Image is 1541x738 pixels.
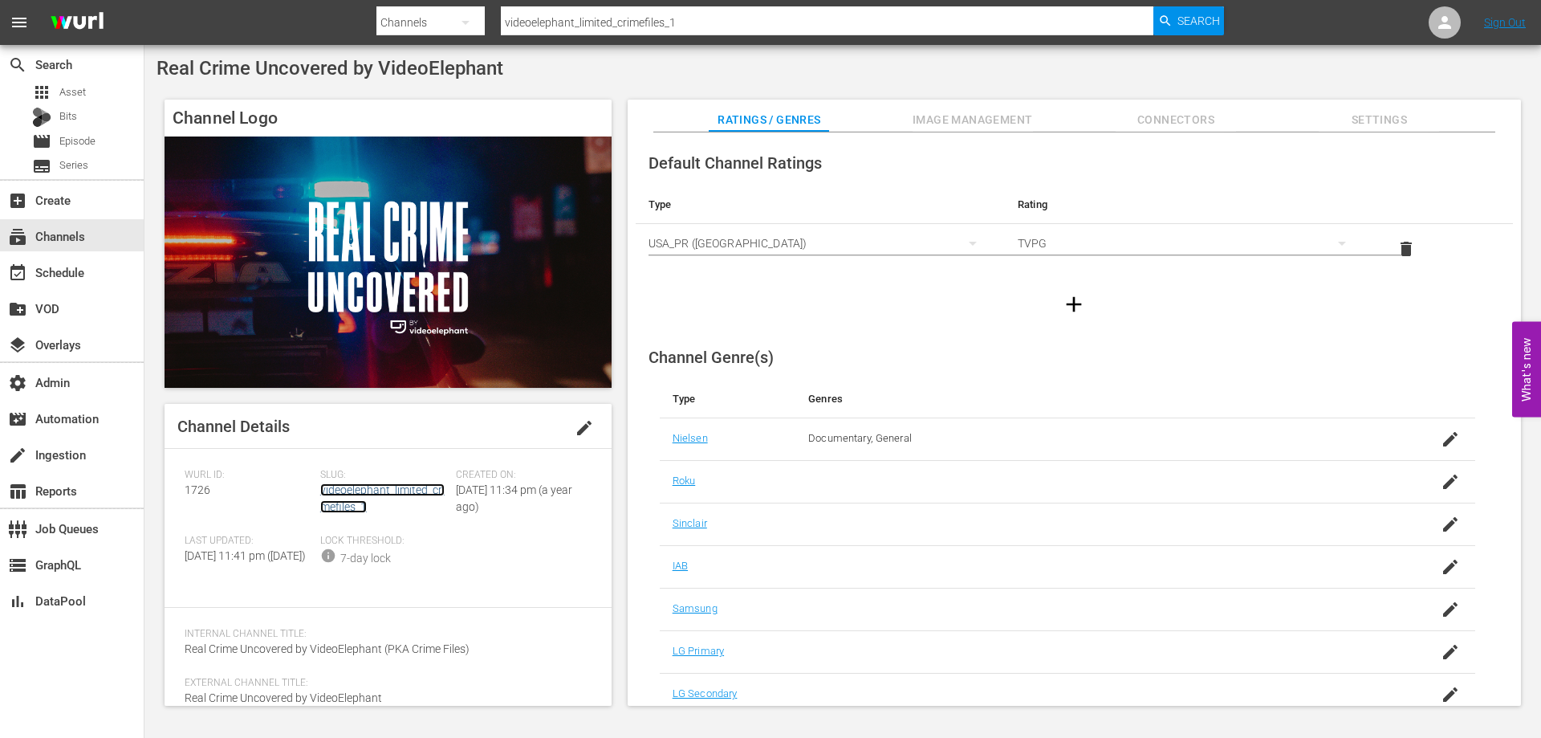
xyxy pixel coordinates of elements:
[8,300,27,319] span: VOD
[1484,16,1526,29] a: Sign Out
[59,108,77,124] span: Bits
[1319,110,1439,130] span: Settings
[320,469,448,482] span: Slug:
[649,153,822,173] span: Default Channel Ratings
[636,186,1005,224] th: Type
[177,417,290,436] span: Channel Details
[8,336,27,355] span: Overlays
[185,628,583,641] span: Internal Channel Title:
[636,186,1513,274] table: simple table
[913,110,1033,130] span: Image Management
[185,469,312,482] span: Wurl ID:
[165,100,612,137] h4: Channel Logo
[185,677,583,690] span: External Channel Title:
[456,483,572,513] span: [DATE] 11:34 pm (a year ago)
[59,157,88,173] span: Series
[320,483,445,513] a: videoelephant_limited_crimefiles_1
[8,410,27,429] span: Automation
[575,418,594,438] span: edit
[39,4,116,42] img: ans4CAIJ8jUAAAAAAAAAAAAAAAAAAAAAAAAgQb4GAAAAAAAAAAAAAAAAAAAAAAAAJMjXAAAAAAAAAAAAAAAAAAAAAAAAgAT5G...
[8,592,27,611] span: DataPool
[565,409,604,447] button: edit
[8,373,27,393] span: Admin
[673,432,708,444] a: Nielsen
[8,227,27,247] span: Channels
[10,13,29,32] span: menu
[456,469,583,482] span: Created On:
[795,380,1384,418] th: Genres
[1005,186,1374,224] th: Rating
[32,157,51,176] span: Series
[673,475,696,487] a: Roku
[673,645,724,657] a: LG Primary
[8,482,27,501] span: Reports
[59,133,96,149] span: Episode
[673,517,707,529] a: Sinclair
[660,380,795,418] th: Type
[709,110,829,130] span: Ratings / Genres
[1387,230,1425,268] button: delete
[1177,6,1220,35] span: Search
[185,642,470,655] span: Real Crime Uncovered by VideoElephant (PKA Crime Files)
[32,108,51,127] div: Bits
[673,687,738,699] a: LG Secondary
[1116,110,1236,130] span: Connectors
[32,132,51,151] span: Episode
[8,556,27,575] span: GraphQL
[8,446,27,465] span: Ingestion
[1397,239,1416,259] span: delete
[649,221,992,266] div: USA_PR ([GEOGRAPHIC_DATA])
[32,83,51,102] span: Asset
[649,348,774,367] span: Channel Genre(s)
[157,57,503,80] span: Real Crime Uncovered by VideoElephant
[8,191,27,210] span: Create
[1018,221,1361,266] div: TVPG
[320,535,448,548] span: Lock Threshold:
[59,84,86,100] span: Asset
[185,483,210,496] span: 1726
[8,55,27,75] span: Search
[320,548,336,564] span: info
[1153,6,1224,35] button: Search
[8,520,27,539] span: Job Queues
[185,535,312,548] span: Last Updated:
[673,602,718,614] a: Samsung
[673,560,688,572] a: IAB
[165,137,612,388] img: Real Crime Uncovered by VideoElephant
[185,549,306,562] span: [DATE] 11:41 pm ([DATE])
[1512,321,1541,417] button: Open Feedback Widget
[8,263,27,283] span: Schedule
[340,550,391,567] div: 7-day lock
[185,691,382,704] span: Real Crime Uncovered by VideoElephant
